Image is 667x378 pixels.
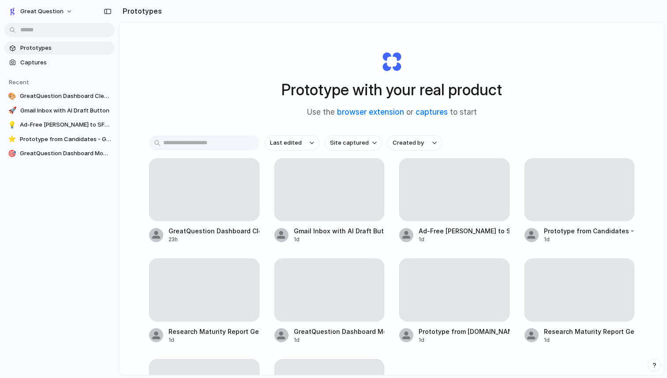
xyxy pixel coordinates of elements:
div: Gmail Inbox with AI Draft Button [294,226,385,236]
a: Prototype from [DOMAIN_NAME] dashboard1d [399,258,510,344]
div: 1d [294,236,385,243]
div: ⭐ [8,135,16,144]
div: Prototype from [DOMAIN_NAME] dashboard [419,327,510,336]
div: 1d [419,336,510,344]
span: Use the or to start [307,107,477,118]
a: ⭐Prototype from Candidates - Great Question [4,133,115,146]
a: GreatQuestion Dashboard Cleanup23h [149,158,259,243]
a: 🎯GreatQuestion Dashboard Mockup [4,147,115,160]
div: Prototype from Candidates - Great Question [544,226,635,236]
a: browser extension [337,108,404,116]
a: Research Maturity Report Generator1d [525,258,635,344]
span: Site captured [330,138,369,147]
a: GreatQuestion Dashboard Mockup1d [274,258,385,344]
div: 🚀 [8,106,17,115]
span: Recent [9,79,29,86]
span: Prototypes [20,44,111,52]
div: GreatQuestion Dashboard Mockup [294,327,385,336]
span: GreatQuestion Dashboard Mockup [20,149,111,158]
div: 💡 [8,120,16,129]
div: Research Maturity Report Generator [169,327,259,336]
div: 23h [169,236,259,243]
div: 1d [544,336,635,344]
a: 🚀Gmail Inbox with AI Draft Button [4,104,115,117]
a: Research Maturity Report Generator1d [149,258,259,344]
a: Prototype from Candidates - Great Question1d [525,158,635,243]
div: Ad-Free [PERSON_NAME] to SFO Flight Page [419,226,510,236]
div: 1d [169,336,259,344]
button: Created by [387,135,442,150]
span: Gmail Inbox with AI Draft Button [20,106,111,115]
div: 1d [419,236,510,243]
h2: Prototypes [119,6,162,16]
span: Prototype from Candidates - Great Question [20,135,111,144]
span: Created by [393,138,424,147]
a: Captures [4,56,115,69]
span: GreatQuestion Dashboard Cleanup [20,92,111,101]
a: Ad-Free [PERSON_NAME] to SFO Flight Page1d [399,158,510,243]
button: Last edited [265,135,319,150]
h1: Prototype with your real product [281,78,502,101]
span: Great Question [20,7,64,16]
a: 💡Ad-Free [PERSON_NAME] to SFO Flight Page [4,118,115,131]
div: Research Maturity Report Generator [544,327,635,336]
div: 🎨 [8,92,16,101]
a: Gmail Inbox with AI Draft Button1d [274,158,385,243]
div: 1d [544,236,635,243]
button: Site captured [325,135,382,150]
div: 1d [294,336,385,344]
button: Great Question [4,4,77,19]
a: captures [416,108,448,116]
span: Captures [20,58,111,67]
div: GreatQuestion Dashboard Cleanup [169,226,259,236]
a: 🎨GreatQuestion Dashboard Cleanup [4,90,115,103]
div: 🎯 [8,149,16,158]
a: Prototypes [4,41,115,55]
span: Last edited [270,138,302,147]
span: Ad-Free [PERSON_NAME] to SFO Flight Page [20,120,111,129]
